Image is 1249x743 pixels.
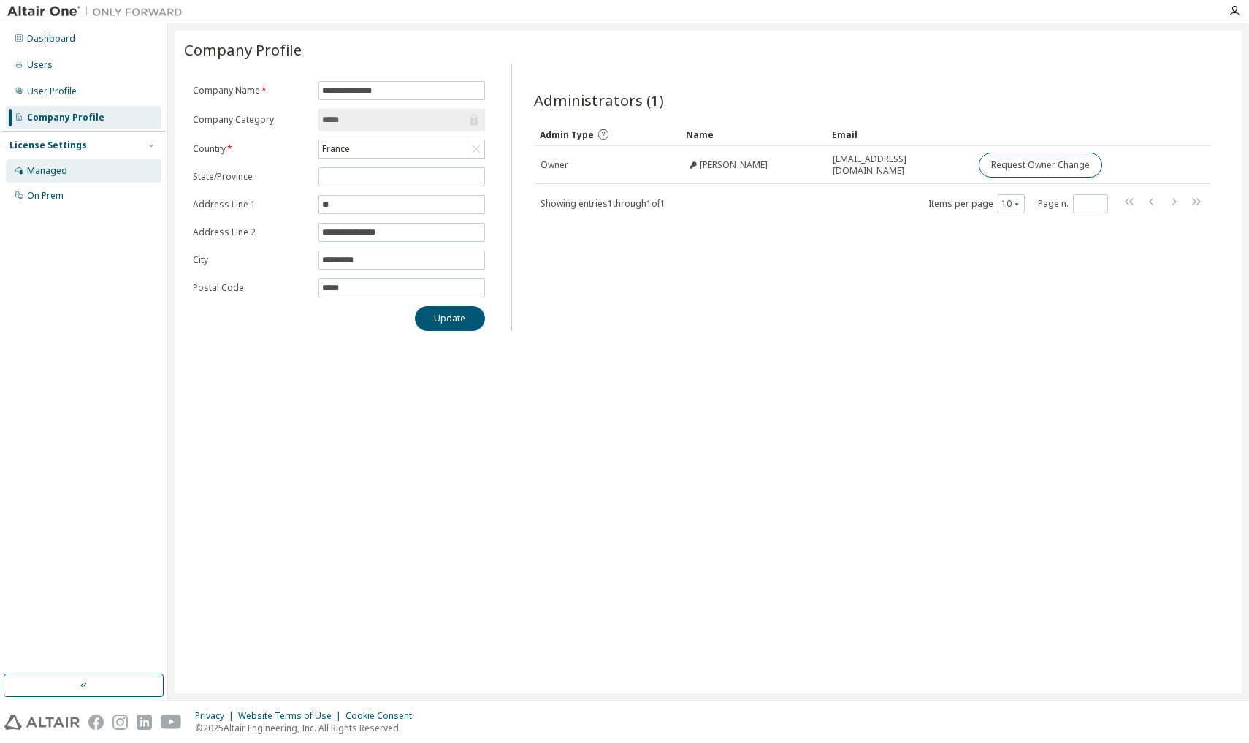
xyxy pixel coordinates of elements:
label: Company Category [193,114,310,126]
div: Dashboard [27,33,75,45]
span: [PERSON_NAME] [700,159,768,171]
img: instagram.svg [112,715,128,730]
div: France [319,140,484,158]
div: France [320,141,352,157]
button: Update [415,306,485,331]
img: facebook.svg [88,715,104,730]
span: Owner [541,159,568,171]
span: Administrators (1) [534,90,664,110]
span: Page n. [1038,194,1108,213]
img: altair_logo.svg [4,715,80,730]
label: Address Line 2 [193,226,310,238]
div: Users [27,59,53,71]
span: Items per page [928,194,1025,213]
button: Request Owner Change [979,153,1102,178]
img: linkedin.svg [137,715,152,730]
label: Address Line 1 [193,199,310,210]
div: License Settings [9,140,87,151]
span: Showing entries 1 through 1 of 1 [541,197,665,210]
span: [EMAIL_ADDRESS][DOMAIN_NAME] [833,153,966,177]
p: © 2025 Altair Engineering, Inc. All Rights Reserved. [195,722,421,734]
label: Company Name [193,85,310,96]
div: Email [832,123,966,146]
div: Name [686,123,820,146]
div: Privacy [195,710,238,722]
label: State/Province [193,171,310,183]
div: Managed [27,165,67,177]
div: Company Profile [27,112,104,123]
span: Company Profile [184,39,302,60]
label: Postal Code [193,282,310,294]
div: Website Terms of Use [238,710,345,722]
div: User Profile [27,85,77,97]
img: Altair One [7,4,190,19]
button: 10 [1001,198,1021,210]
label: City [193,254,310,266]
span: Admin Type [540,129,594,141]
div: Cookie Consent [345,710,421,722]
div: On Prem [27,190,64,202]
img: youtube.svg [161,715,182,730]
label: Country [193,143,310,155]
